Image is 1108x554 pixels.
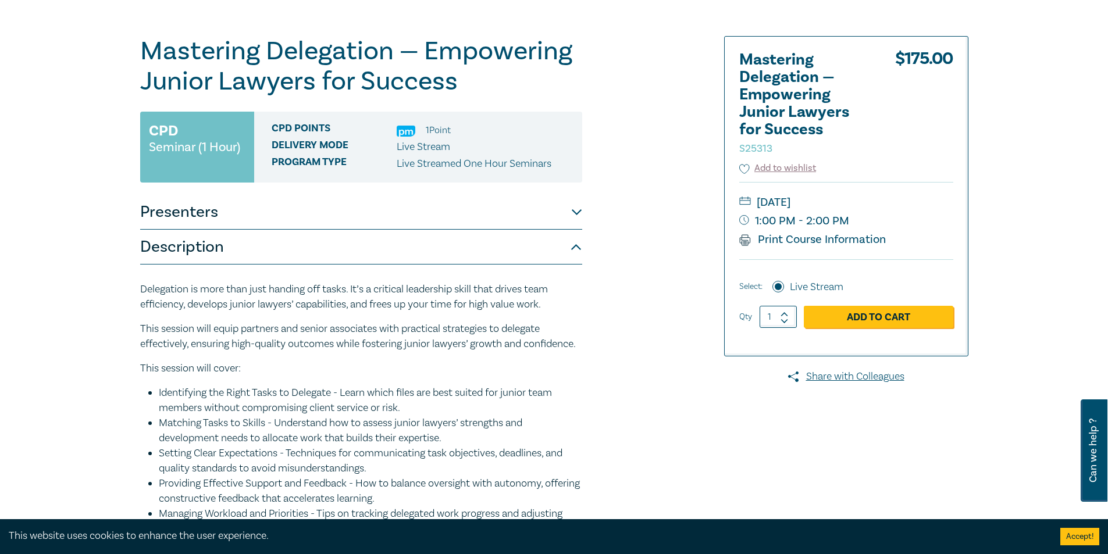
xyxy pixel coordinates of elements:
small: Seminar (1 Hour) [149,141,240,153]
li: Identifying the Right Tasks to Delegate - Learn which files are best suited for junior team membe... [159,385,582,416]
h1: Mastering Delegation — Empowering Junior Lawyers for Success [140,36,582,96]
button: Presenters [140,195,582,230]
span: Delivery Mode [272,140,397,155]
small: [DATE] [739,193,953,212]
li: 1 Point [426,123,451,138]
span: Select: [739,280,763,293]
h2: Mastering Delegation — Empowering Junior Lawyers for Success [739,51,867,156]
input: 1 [760,306,797,328]
label: Qty [739,310,752,323]
li: Setting Clear Expectations - Techniques for communicating task objectives, deadlines, and quality... [159,446,582,476]
small: S25313 [739,142,772,155]
div: $ 175.00 [895,51,953,162]
h3: CPD [149,120,178,141]
p: Delegation is more than just handing off tasks. It’s a critical leadership skill that drives team... [140,282,582,312]
li: Managing Workload and Priorities - Tips on tracking delegated work progress and adjusting delegat... [159,506,582,537]
span: Program type [272,156,397,171]
button: Accept cookies [1060,528,1099,545]
p: Live Streamed One Hour Seminars [397,156,551,171]
label: Live Stream [790,280,843,295]
div: This website uses cookies to enhance the user experience. [9,528,1043,544]
a: Share with Colleagues [724,369,968,384]
span: CPD Points [272,123,397,138]
p: This session will cover: [140,361,582,376]
button: Add to wishlist [739,162,817,175]
img: Practice Management & Business Skills [397,126,415,137]
small: 1:00 PM - 2:00 PM [739,212,953,230]
li: Matching Tasks to Skills - Understand how to assess junior lawyers’ strengths and development nee... [159,416,582,446]
button: Description [140,230,582,265]
li: Providing Effective Support and Feedback - How to balance oversight with autonomy, offering const... [159,476,582,506]
span: Can we help ? [1088,406,1099,495]
a: Print Course Information [739,232,886,247]
p: This session will equip partners and senior associates with practical strategies to delegate effe... [140,321,582,352]
a: Add to Cart [804,306,953,328]
span: Live Stream [397,140,450,153]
